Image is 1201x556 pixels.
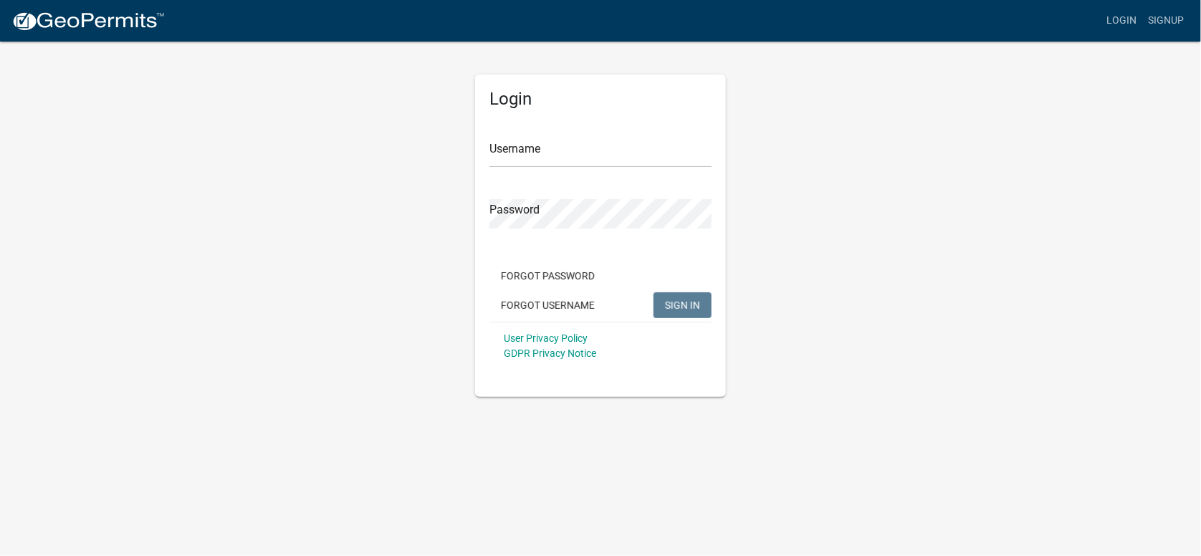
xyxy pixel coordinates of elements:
[1142,7,1190,34] a: Signup
[504,347,596,359] a: GDPR Privacy Notice
[654,292,712,318] button: SIGN IN
[1101,7,1142,34] a: Login
[489,263,606,289] button: Forgot Password
[504,332,588,344] a: User Privacy Policy
[489,89,712,110] h5: Login
[489,292,606,318] button: Forgot Username
[665,299,700,310] span: SIGN IN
